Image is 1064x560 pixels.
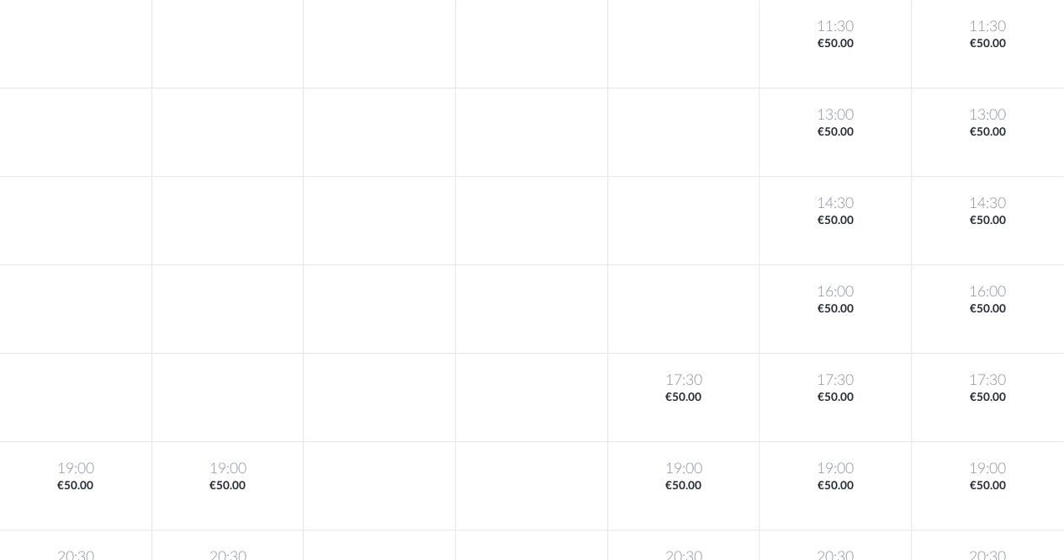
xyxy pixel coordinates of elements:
span: 17:30 [611,371,756,390]
span: 17:30 [763,371,908,390]
span: 14:30 [915,194,1061,213]
span: 19:00 [156,459,300,478]
span: €50.00 [763,213,908,229]
span: €50.00 [3,478,148,494]
span: €50.00 [763,301,908,317]
span: €50.00 [915,478,1061,494]
span: €50.00 [915,390,1061,406]
span: €50.00 [763,390,908,406]
span: €50.00 [611,390,756,406]
span: €50.00 [611,478,756,494]
span: 19:00 [3,459,148,478]
span: 19:00 [915,459,1061,478]
span: 19:00 [763,459,908,478]
span: €50.00 [915,301,1061,317]
span: 13:00 [763,105,908,125]
span: 17:30 [915,371,1061,390]
span: 13:00 [915,105,1061,125]
span: 19:00 [611,459,756,478]
span: €50.00 [763,125,908,141]
span: 11:30 [915,17,1061,36]
span: €50.00 [915,36,1061,52]
span: €50.00 [156,478,300,494]
span: €50.00 [915,125,1061,141]
span: 16:00 [915,282,1061,301]
span: €50.00 [915,213,1061,229]
span: 11:30 [763,17,908,36]
span: €50.00 [763,36,908,52]
span: 14:30 [763,194,908,213]
span: €50.00 [763,478,908,494]
span: 16:00 [763,282,908,301]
